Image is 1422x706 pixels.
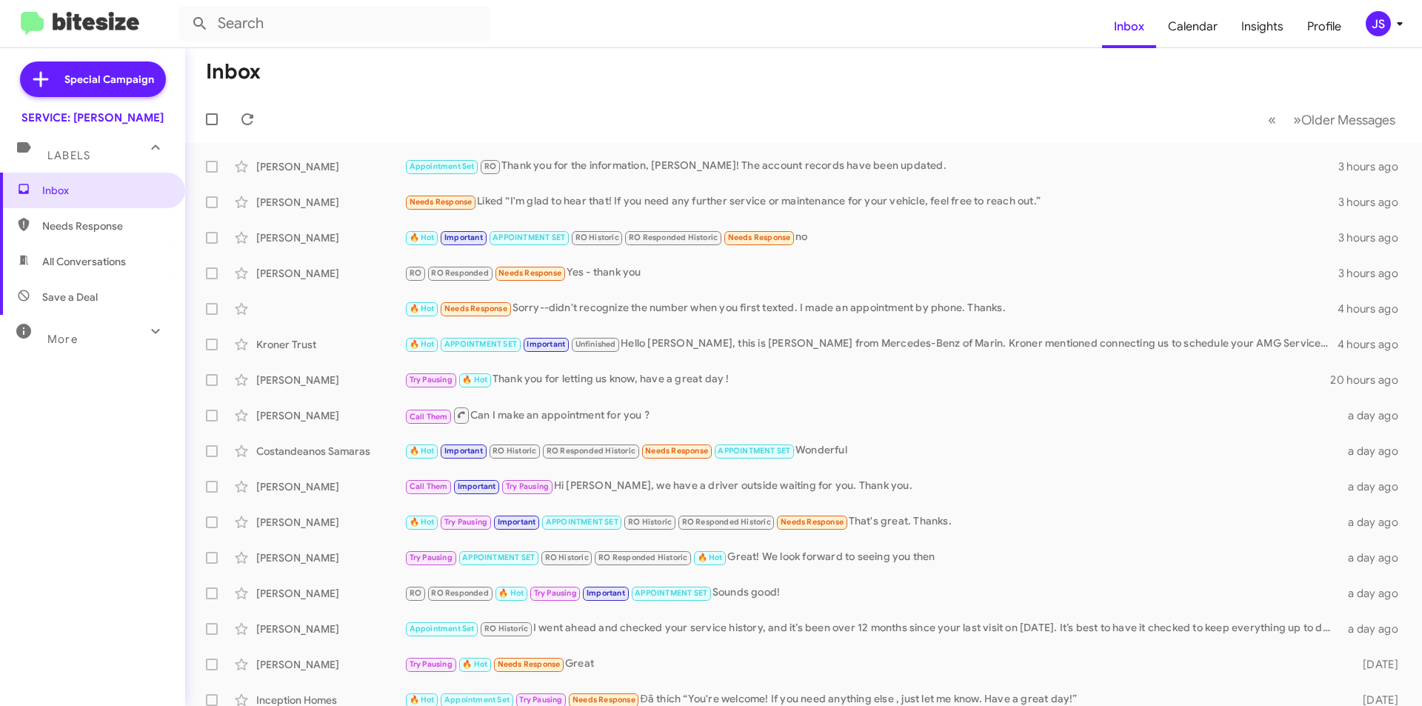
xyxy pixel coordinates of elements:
div: [PERSON_NAME] [256,515,404,530]
div: [PERSON_NAME] [256,479,404,494]
div: no [404,229,1338,246]
div: Great! We look forward to seeing you then [404,549,1339,566]
div: a day ago [1339,550,1410,565]
div: [PERSON_NAME] [256,266,404,281]
span: Important [498,517,536,527]
div: JS [1366,11,1391,36]
span: RO [484,161,496,171]
div: Sorry--didn't recognize the number when you first texted. I made an appointment by phone. Thanks. [404,300,1338,317]
div: 3 hours ago [1338,195,1410,210]
span: Insights [1229,5,1295,48]
span: Important [587,588,625,598]
div: [PERSON_NAME] [256,230,404,245]
div: I went ahead and checked your service history, and it’s been over 12 months since your last visit... [404,620,1339,637]
a: Calendar [1156,5,1229,48]
span: » [1293,110,1301,129]
div: [PERSON_NAME] [256,586,404,601]
span: Try Pausing [534,588,577,598]
span: Important [527,339,565,349]
span: APPOINTMENT SET [718,446,790,456]
div: Yes - thank you [404,264,1338,282]
span: 🔥 Hot [698,553,723,562]
div: That's great. Thanks. [404,513,1339,530]
span: Important [458,482,496,491]
a: Profile [1295,5,1353,48]
div: Great [404,656,1339,673]
div: [PERSON_NAME] [256,195,404,210]
span: Inbox [42,183,168,198]
div: 20 hours ago [1330,373,1410,387]
span: Call Them [410,412,448,422]
div: Wonderful [404,442,1339,459]
div: a day ago [1339,444,1410,459]
span: 🔥 Hot [410,339,435,349]
span: Call Them [410,482,448,491]
span: Try Pausing [444,517,487,527]
span: Try Pausing [410,553,453,562]
span: 🔥 Hot [462,375,487,384]
span: Try Pausing [519,695,562,705]
span: 🔥 Hot [462,659,487,669]
button: JS [1353,11,1406,36]
div: a day ago [1339,622,1410,636]
span: RO Responded Historic [598,553,687,562]
div: a day ago [1339,408,1410,423]
span: All Conversations [42,254,126,269]
div: 3 hours ago [1338,266,1410,281]
span: Try Pausing [410,659,453,669]
div: [DATE] [1339,657,1410,672]
span: RO Historic [575,233,619,242]
a: Special Campaign [20,61,166,97]
span: 🔥 Hot [410,695,435,705]
span: RO Responded [431,268,488,278]
nav: Page navigation example [1260,104,1404,135]
div: [PERSON_NAME] [256,159,404,174]
div: SERVICE: [PERSON_NAME] [21,110,164,125]
span: Older Messages [1301,112,1395,128]
span: Try Pausing [506,482,549,491]
div: Costandeanos Samaras [256,444,404,459]
span: APPOINTMENT SET [444,339,517,349]
span: RO Responded Historic [682,517,771,527]
span: Important [444,233,483,242]
div: Thank you for letting us know, have a great day ! [404,371,1330,388]
span: APPOINTMENT SET [635,588,707,598]
span: Needs Response [410,197,473,207]
div: Can I make an appointment for you ? [404,406,1339,424]
div: 3 hours ago [1338,230,1410,245]
div: a day ago [1339,515,1410,530]
div: [PERSON_NAME] [256,622,404,636]
span: Needs Response [645,446,708,456]
span: More [47,333,78,346]
div: [PERSON_NAME] [256,550,404,565]
span: Important [444,446,483,456]
span: Save a Deal [42,290,98,304]
span: « [1268,110,1276,129]
span: Special Campaign [64,72,154,87]
span: 🔥 Hot [410,446,435,456]
div: 4 hours ago [1338,337,1410,352]
span: Needs Response [498,659,561,669]
span: 🔥 Hot [410,304,435,313]
span: Labels [47,149,90,162]
span: Try Pausing [410,375,453,384]
span: RO Historic [484,624,528,633]
div: 4 hours ago [1338,302,1410,316]
div: Sounds good! [404,585,1339,602]
button: Previous [1259,104,1285,135]
span: Unfinished [575,339,616,349]
span: 🔥 Hot [498,588,524,598]
h1: Inbox [206,60,261,84]
div: [PERSON_NAME] [256,408,404,423]
span: APPOINTMENT SET [462,553,535,562]
span: RO Responded [431,588,488,598]
span: APPOINTMENT SET [493,233,565,242]
span: RO [410,268,421,278]
span: RO Historic [628,517,672,527]
span: RO Historic [545,553,589,562]
div: Liked “I'm glad to hear that! If you need any further service or maintenance for your vehicle, fe... [404,193,1338,210]
span: RO [410,588,421,598]
div: 3 hours ago [1338,159,1410,174]
span: Needs Response [444,304,507,313]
